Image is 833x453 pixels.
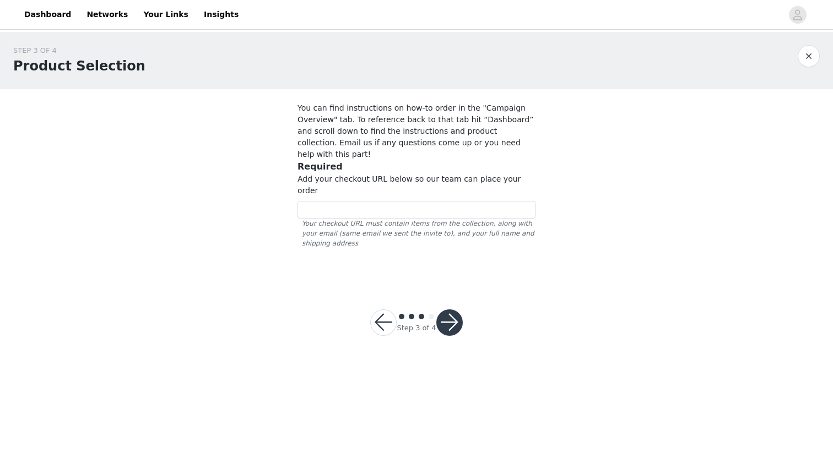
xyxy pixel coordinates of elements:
div: avatar [792,6,803,24]
div: Step 3 of 4 [397,323,436,334]
a: Networks [80,2,134,27]
span: Your checkout URL must contain items from the collection, along with your email (same email we se... [297,219,535,248]
a: Dashboard [18,2,78,27]
a: Insights [197,2,245,27]
span: Add your checkout URL below so our team can place your order [297,174,521,195]
h1: Product Selection [13,56,145,76]
a: Your Links [137,2,195,27]
h3: Required [297,160,535,173]
div: STEP 3 OF 4 [13,45,145,56]
p: You can find instructions on how-to order in the "Campaign Overview" tab. To reference back to th... [297,102,535,160]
